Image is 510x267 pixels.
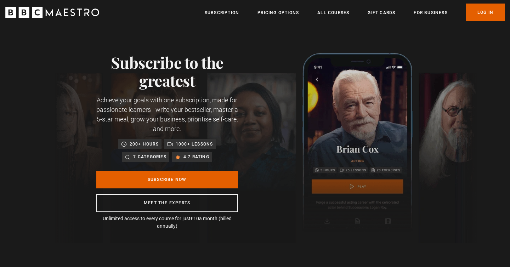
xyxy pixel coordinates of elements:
a: Meet the experts [96,194,238,212]
a: Pricing Options [257,9,299,16]
h1: Subscribe to the greatest [96,53,238,90]
p: 200+ hours [130,141,159,148]
span: £10 [191,216,199,221]
svg: BBC Maestro [5,7,99,18]
p: Unlimited access to every course for just a month (billed annually) [96,215,238,230]
nav: Primary [205,4,505,21]
a: Subscribe Now [96,171,238,188]
p: 1000+ lessons [176,141,213,148]
a: Log In [466,4,505,21]
a: For business [414,9,447,16]
p: 7 categories [133,153,166,160]
a: All Courses [317,9,349,16]
p: 4.7 rating [183,153,209,160]
a: Gift Cards [368,9,395,16]
a: Subscription [205,9,239,16]
p: Achieve your goals with one subscription, made for passionate learners - write your bestseller, m... [96,95,238,133]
